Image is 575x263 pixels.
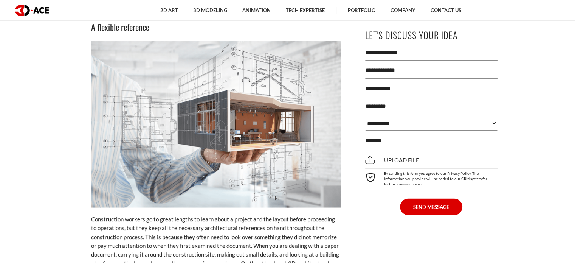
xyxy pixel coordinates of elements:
p: Let's Discuss Your Idea [365,26,498,43]
img: logo dark [15,5,49,16]
div: By sending this form you agree to our Privacy Policy. The information you provide will be added t... [365,168,498,186]
img: A flexible reference [91,41,341,207]
span: Upload file [365,157,419,163]
button: SEND MESSAGE [400,198,462,215]
h3: A flexible reference [91,20,341,33]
